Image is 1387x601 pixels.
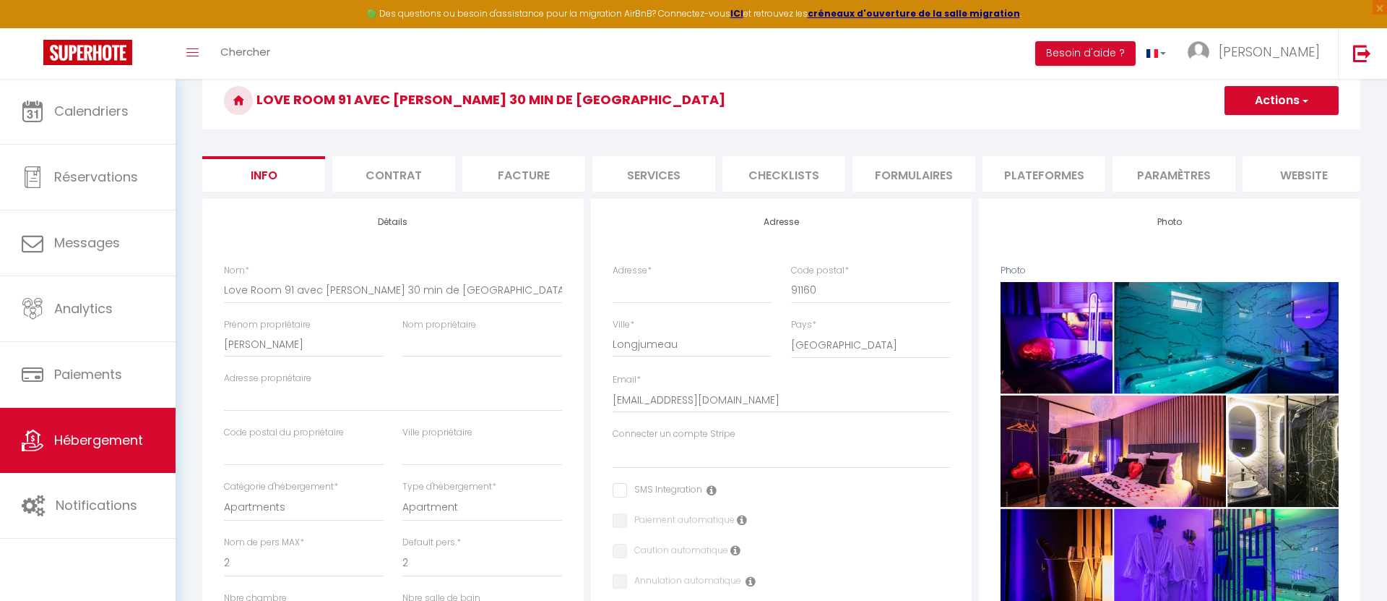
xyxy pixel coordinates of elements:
[1353,44,1371,62] img: logout
[54,299,113,317] span: Analytics
[613,264,652,278] label: Adresse
[808,7,1020,20] a: créneaux d'ouverture de la salle migration
[224,318,311,332] label: Prénom propriétaire
[56,496,137,514] span: Notifications
[852,156,975,192] li: Formulaires
[462,156,585,192] li: Facture
[613,318,634,332] label: Ville
[627,513,735,529] label: Paiement automatique
[1001,217,1339,227] h4: Photo
[54,431,143,449] span: Hébergement
[402,536,461,550] label: Default pers.
[402,318,476,332] label: Nom propriétaire
[224,217,562,227] h4: Détails
[224,426,344,440] label: Code postal du propriétaire
[54,234,120,252] span: Messages
[791,264,849,278] label: Code postal
[1224,86,1339,115] button: Actions
[791,318,816,332] label: Pays
[613,427,735,441] label: Connecter un compte Stripe
[224,264,249,278] label: Nom
[1177,28,1338,79] a: ... [PERSON_NAME]
[1001,264,1026,278] label: Photo
[1219,43,1320,61] span: [PERSON_NAME]
[1243,156,1365,192] li: website
[202,72,1360,129] h3: Love Room 91 avec [PERSON_NAME] 30 min de [GEOGRAPHIC_DATA]
[54,168,138,186] span: Réservations
[332,156,455,192] li: Contrat
[1326,536,1376,590] iframe: Chat
[1112,156,1235,192] li: Paramètres
[592,156,715,192] li: Services
[12,6,55,49] button: Ouvrir le widget de chat LiveChat
[722,156,845,192] li: Checklists
[43,40,132,65] img: Super Booking
[1035,41,1136,66] button: Besoin d'aide ?
[209,28,281,79] a: Chercher
[1188,41,1209,63] img: ...
[730,7,743,20] a: ICI
[220,44,270,59] span: Chercher
[224,536,304,550] label: Nom de pers MAX
[54,365,122,383] span: Paiements
[224,480,338,494] label: Catégorie d'hébergement
[402,426,472,440] label: Ville propriétaire
[627,544,728,560] label: Caution automatique
[202,156,325,192] li: Info
[402,480,496,494] label: Type d'hébergement
[224,372,311,385] label: Adresse propriétaire
[54,102,129,120] span: Calendriers
[613,373,641,387] label: Email
[613,217,951,227] h4: Adresse
[982,156,1105,192] li: Plateformes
